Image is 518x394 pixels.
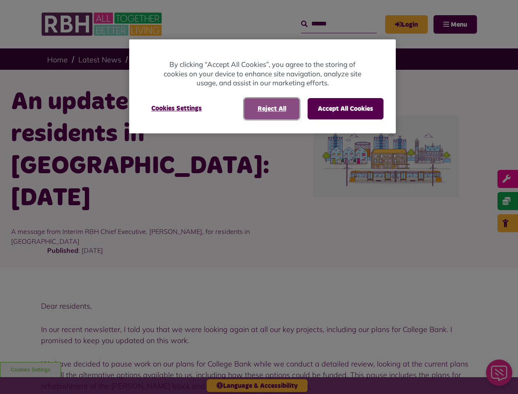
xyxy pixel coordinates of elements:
[244,98,299,119] button: Reject All
[129,39,396,133] div: Cookie banner
[308,98,383,119] button: Accept All Cookies
[5,2,31,29] div: Close Web Assistant
[141,98,212,119] button: Cookies Settings
[129,39,396,133] div: Privacy
[162,60,363,88] p: By clicking “Accept All Cookies”, you agree to the storing of cookies on your device to enhance s...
